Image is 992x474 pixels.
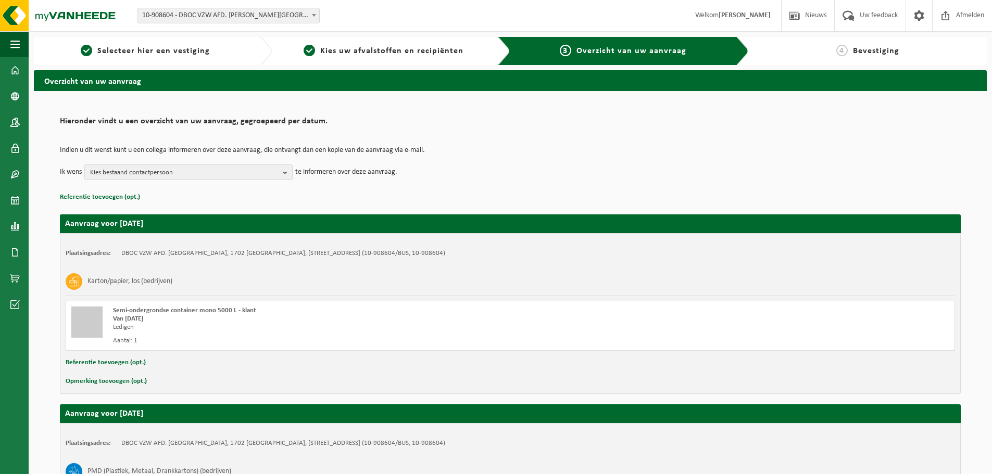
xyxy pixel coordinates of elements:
[576,47,686,55] span: Overzicht van uw aanvraag
[113,337,552,345] div: Aantal: 1
[60,117,961,131] h2: Hieronder vindt u een overzicht van uw aanvraag, gegroepeerd per datum.
[39,45,252,57] a: 1Selecteer hier een vestiging
[113,315,143,322] strong: Van [DATE]
[719,11,771,19] strong: [PERSON_NAME]
[304,45,315,56] span: 2
[60,147,961,154] p: Indien u dit wenst kunt u een collega informeren over deze aanvraag, die ontvangt dan een kopie v...
[90,165,279,181] span: Kies bestaand contactpersoon
[65,220,143,228] strong: Aanvraag voor [DATE]
[278,45,490,57] a: 2Kies uw afvalstoffen en recipiënten
[60,190,140,204] button: Referentie toevoegen (opt.)
[34,70,987,91] h2: Overzicht van uw aanvraag
[66,375,147,388] button: Opmerking toevoegen (opt.)
[81,45,92,56] span: 1
[137,8,320,23] span: 10-908604 - DBOC VZW AFD. DON BOSCO - GROOT-BIJGAARDEN - GROOT-BIJGAARDEN
[121,439,445,447] td: DBOC VZW AFD. [GEOGRAPHIC_DATA], 1702 [GEOGRAPHIC_DATA], [STREET_ADDRESS] (10-908604/BUS, 10-908604)
[320,47,463,55] span: Kies uw afvalstoffen en recipiënten
[84,164,293,180] button: Kies bestaand contactpersoon
[66,250,111,257] strong: Plaatsingsadres:
[560,45,571,56] span: 3
[853,47,899,55] span: Bevestiging
[66,356,146,369] button: Referentie toevoegen (opt.)
[113,307,256,314] span: Semi-ondergrondse container mono 5000 L - klant
[65,409,143,418] strong: Aanvraag voor [DATE]
[138,8,319,23] span: 10-908604 - DBOC VZW AFD. DON BOSCO - GROOT-BIJGAARDEN - GROOT-BIJGAARDEN
[97,47,210,55] span: Selecteer hier een vestiging
[113,323,552,331] div: Ledigen
[836,45,848,56] span: 4
[60,164,82,180] p: Ik wens
[66,440,111,446] strong: Plaatsingsadres:
[87,273,172,290] h3: Karton/papier, los (bedrijven)
[295,164,397,180] p: te informeren over deze aanvraag.
[121,249,445,258] td: DBOC VZW AFD. [GEOGRAPHIC_DATA], 1702 [GEOGRAPHIC_DATA], [STREET_ADDRESS] (10-908604/BUS, 10-908604)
